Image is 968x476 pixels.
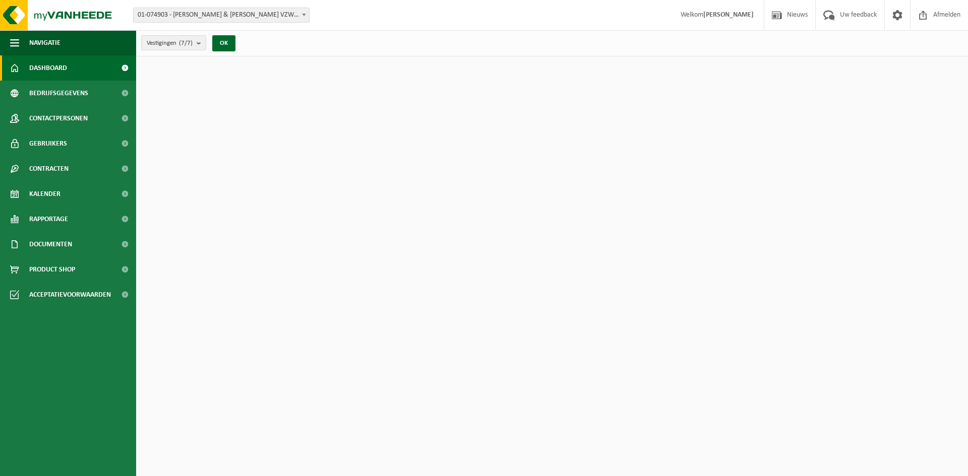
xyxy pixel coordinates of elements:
button: Vestigingen(7/7) [141,35,206,50]
span: 01-074903 - PETRUS & PAULUS VZW AFD OLVO - OOSTENDE [133,8,310,23]
button: OK [212,35,235,51]
span: 01-074903 - PETRUS & PAULUS VZW AFD OLVO - OOSTENDE [134,8,309,22]
span: Dashboard [29,55,67,81]
span: Product Shop [29,257,75,282]
span: Rapportage [29,207,68,232]
span: Navigatie [29,30,60,55]
span: Documenten [29,232,72,257]
span: Kalender [29,181,60,207]
span: Bedrijfsgegevens [29,81,88,106]
span: Gebruikers [29,131,67,156]
count: (7/7) [179,40,193,46]
span: Vestigingen [147,36,193,51]
span: Contracten [29,156,69,181]
strong: [PERSON_NAME] [703,11,754,19]
span: Acceptatievoorwaarden [29,282,111,307]
span: Contactpersonen [29,106,88,131]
